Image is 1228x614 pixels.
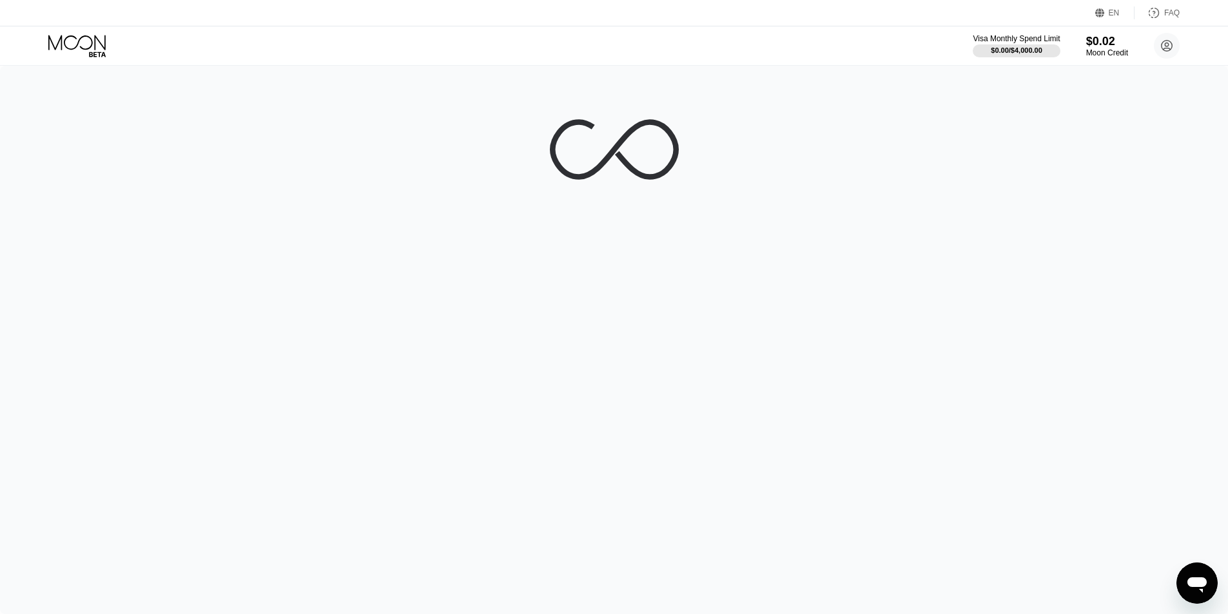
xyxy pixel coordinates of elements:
[973,34,1060,43] div: Visa Monthly Spend Limit
[1109,8,1120,17] div: EN
[1086,35,1128,48] div: $0.02
[1095,6,1135,19] div: EN
[1164,8,1180,17] div: FAQ
[1086,35,1128,57] div: $0.02Moon Credit
[1086,48,1128,57] div: Moon Credit
[1176,562,1218,604] iframe: Button to launch messaging window
[991,46,1042,54] div: $0.00 / $4,000.00
[1135,6,1180,19] div: FAQ
[973,34,1060,57] div: Visa Monthly Spend Limit$0.00/$4,000.00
